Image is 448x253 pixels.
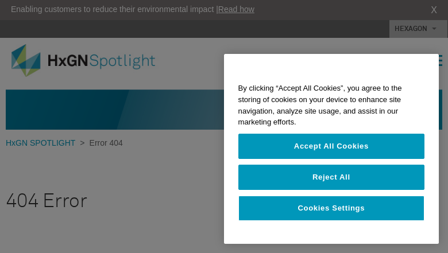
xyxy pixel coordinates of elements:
[238,165,424,190] button: Reject All
[224,54,439,244] div: Privacy
[224,77,439,134] div: By clicking “Accept All Cookies”, you agree to the storing of cookies on your device to enhance s...
[238,134,424,159] button: Accept All Cookies
[238,196,424,221] button: Cookies Settings
[224,54,439,244] div: Cookie banner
